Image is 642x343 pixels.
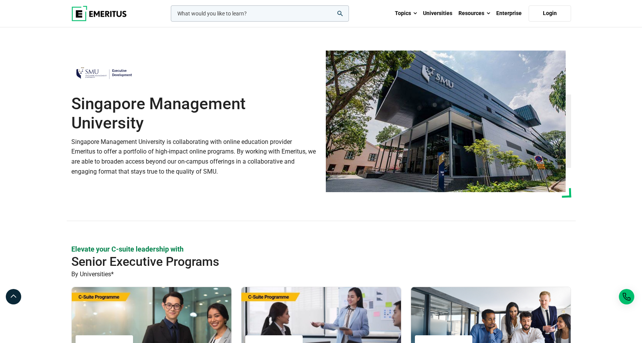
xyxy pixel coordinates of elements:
[326,51,566,192] img: Singapore Management University
[71,137,317,176] p: Singapore Management University is collaborating with online education provider Emeritus to offer...
[71,244,571,254] p: Elevate your C-suite leadership with
[71,254,521,269] h2: Senior Executive Programs
[71,269,571,279] p: By Universities*
[529,5,571,22] a: Login
[71,62,137,84] img: Singapore Management University
[171,5,349,22] input: woocommerce-product-search-field-0
[71,94,317,133] h1: Singapore Management University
